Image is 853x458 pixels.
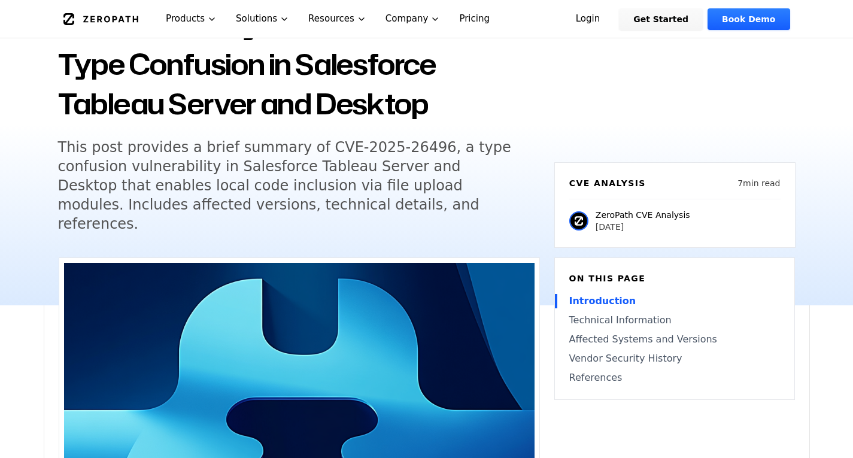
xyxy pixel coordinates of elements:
h6: On this page [569,272,780,284]
img: ZeroPath CVE Analysis [569,211,588,230]
a: Introduction [569,294,780,308]
p: [DATE] [596,221,690,233]
a: Login [561,8,615,30]
p: ZeroPath CVE Analysis [596,209,690,221]
a: Technical Information [569,313,780,327]
a: References [569,371,780,385]
p: 7 min read [737,177,780,189]
a: Get Started [619,8,703,30]
a: Vendor Security History [569,351,780,366]
a: Book Demo [708,8,790,30]
h1: Brief Summary: CVE-2025-26496 Type Confusion in Salesforce Tableau Server and Desktop [58,5,540,123]
h6: CVE Analysis [569,177,646,189]
h5: This post provides a brief summary of CVE-2025-26496, a type confusion vulnerability in Salesforc... [58,138,518,233]
a: Affected Systems and Versions [569,332,780,347]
